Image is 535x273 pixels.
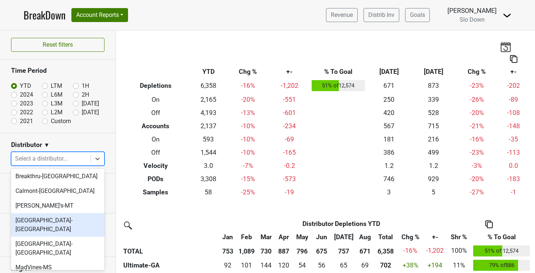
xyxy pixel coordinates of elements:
td: -20 % [227,93,269,106]
td: 69.08 [356,258,374,273]
div: 92 [221,261,234,270]
td: 1.2 [366,159,411,172]
td: -1,202 [269,79,310,93]
th: Jun: activate to sort column ascending [312,230,332,244]
th: 1,089 [236,244,257,258]
label: [DATE] [82,108,99,117]
td: 593 [189,133,227,146]
label: 2H [82,90,89,99]
td: 101.32 [236,258,257,273]
th: 887 [275,244,293,258]
img: Copy to clipboard [510,55,517,63]
div: 69 [358,261,373,270]
div: 120 [277,261,291,270]
label: 2021 [20,117,33,126]
th: 757 [332,244,356,258]
th: TOTAL [121,244,219,258]
div: Breakthru-[GEOGRAPHIC_DATA] [11,169,104,184]
td: -26 % [456,93,498,106]
td: -148 [498,119,529,133]
td: 1,544 [189,146,227,159]
div: 54 [294,261,310,270]
td: -1 [498,186,529,199]
div: 144 [259,261,273,270]
td: -202 [498,79,529,93]
th: % To Goal [310,65,366,79]
img: filter [121,219,133,231]
div: 702 [376,261,395,270]
div: 56 [313,261,330,270]
label: L3M [51,99,63,108]
td: -25 % [227,186,269,199]
th: Feb: activate to sort column ascending [236,230,257,244]
td: 671 [366,79,411,93]
th: May: activate to sort column ascending [293,230,312,244]
td: 3.0 [189,159,227,172]
td: -3 % [456,159,498,172]
th: YTD [189,65,227,79]
td: 386 [366,146,411,159]
label: 2023 [20,99,33,108]
td: 250 [366,93,411,106]
button: Account Reports [71,8,128,22]
td: -23 % [456,79,498,93]
th: PODs [121,172,189,186]
span: Slo Down [460,16,485,23]
td: +38 % [397,258,424,273]
td: -113 [498,146,529,159]
a: Distrib Inv [364,8,399,22]
td: 3 [366,186,411,199]
label: 2024 [20,90,33,99]
td: -10 % [227,146,269,159]
td: -183 [498,172,529,186]
td: 54.08 [293,258,312,273]
td: 58 [189,186,227,199]
td: 3,308 [189,172,227,186]
span: ▼ [44,141,50,150]
th: &nbsp;: activate to sort column ascending [121,230,219,244]
label: YTD [20,82,31,90]
div: +194 [426,261,445,270]
th: +- [498,65,529,79]
td: 119.83 [275,258,293,273]
th: 730 [257,244,275,258]
th: Chg % [456,65,498,79]
td: 715 [411,119,456,133]
td: 65.1 [332,258,356,273]
td: -23 % [456,146,498,159]
label: L2M [51,108,63,117]
td: 2,165 [189,93,227,106]
th: % To Goal: activate to sort column ascending [471,230,532,244]
td: 11% [446,258,471,273]
label: 2022 [20,108,33,117]
td: 420 [366,106,411,119]
td: -7 % [227,159,269,172]
th: 796 [293,244,312,258]
th: Ultimate-GA [121,258,219,273]
label: Custom [51,117,71,126]
td: -165 [269,146,310,159]
th: 671 [356,244,374,258]
td: -35 [498,133,529,146]
td: 181 [366,133,411,146]
span: -16% [403,247,417,254]
th: On [121,133,189,146]
th: Mar: activate to sort column ascending [257,230,275,244]
td: -10 % [227,119,269,133]
td: -15 % [227,172,269,186]
td: 6,358 [189,79,227,93]
td: -0.2 [269,159,310,172]
label: [DATE] [82,99,99,108]
th: Off [121,106,189,119]
img: Dropdown Menu [503,11,511,20]
td: -573 [269,172,310,186]
div: [GEOGRAPHIC_DATA]-[GEOGRAPHIC_DATA] [11,213,104,237]
td: -20 % [456,172,498,186]
a: BreakDown [24,7,65,23]
th: Distributor Depletions YTD [236,217,446,230]
div: [PERSON_NAME]'s-MT [11,198,104,213]
a: Revenue [326,8,358,22]
span: -1,202 [426,247,444,254]
td: -108 [498,106,529,119]
th: 6,358 [375,244,397,258]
